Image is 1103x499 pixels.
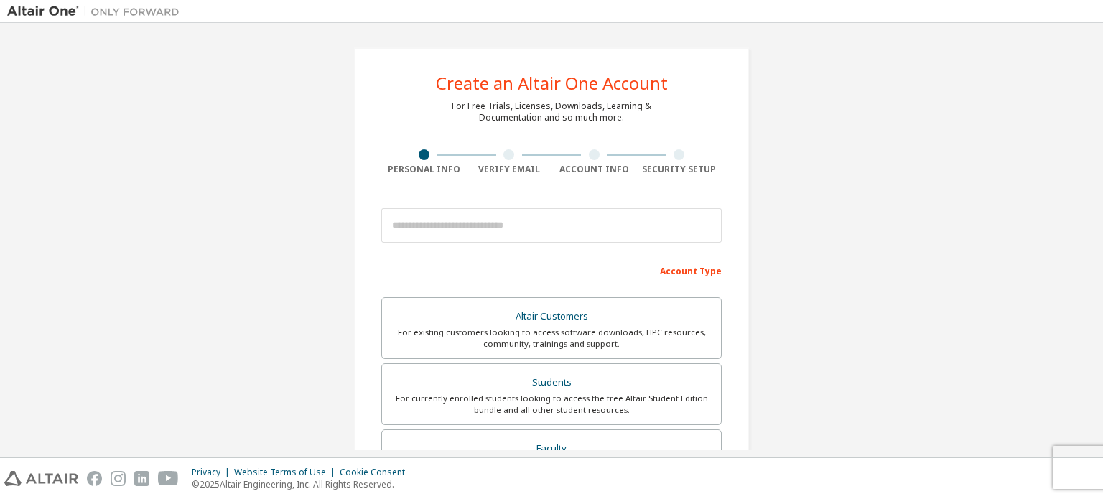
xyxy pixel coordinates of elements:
[111,471,126,486] img: instagram.svg
[7,4,187,19] img: Altair One
[381,258,722,281] div: Account Type
[381,164,467,175] div: Personal Info
[87,471,102,486] img: facebook.svg
[391,327,712,350] div: For existing customers looking to access software downloads, HPC resources, community, trainings ...
[340,467,414,478] div: Cookie Consent
[467,164,552,175] div: Verify Email
[134,471,149,486] img: linkedin.svg
[637,164,722,175] div: Security Setup
[391,373,712,393] div: Students
[391,439,712,459] div: Faculty
[192,467,234,478] div: Privacy
[452,101,651,123] div: For Free Trials, Licenses, Downloads, Learning & Documentation and so much more.
[436,75,668,92] div: Create an Altair One Account
[158,471,179,486] img: youtube.svg
[4,471,78,486] img: altair_logo.svg
[551,164,637,175] div: Account Info
[234,467,340,478] div: Website Terms of Use
[192,478,414,490] p: © 2025 Altair Engineering, Inc. All Rights Reserved.
[391,393,712,416] div: For currently enrolled students looking to access the free Altair Student Edition bundle and all ...
[391,307,712,327] div: Altair Customers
